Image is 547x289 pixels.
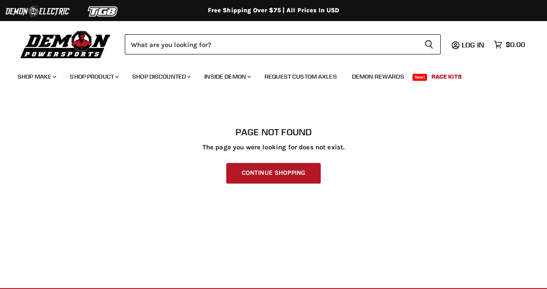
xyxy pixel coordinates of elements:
a: Request Custom Axles [258,68,344,86]
a: $0.00 [489,38,529,51]
a: Shop Product [63,68,124,86]
button: Search [417,34,441,54]
a: Inside Demon [198,68,256,86]
a: Shop Make [11,68,62,86]
input: Search [125,34,417,54]
ul: Main menu [11,64,523,86]
span: Log in [462,40,484,49]
img: Demon Powersports [18,29,114,60]
a: Demon Rewards [345,68,411,86]
span: $0.00 [506,40,525,49]
a: Continue Shopping [226,163,321,184]
a: Log in [458,41,489,49]
a: Shop Discounted [126,68,196,86]
h1: Page not found [18,127,529,137]
span: New! [413,74,427,81]
img: Demon Electric Logo 2 [4,3,70,20]
p: The page you were looking for does not exist. [18,144,529,151]
form: Product [125,34,441,54]
img: TGB Logo 2 [70,3,136,20]
a: Race Kits [425,68,468,86]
